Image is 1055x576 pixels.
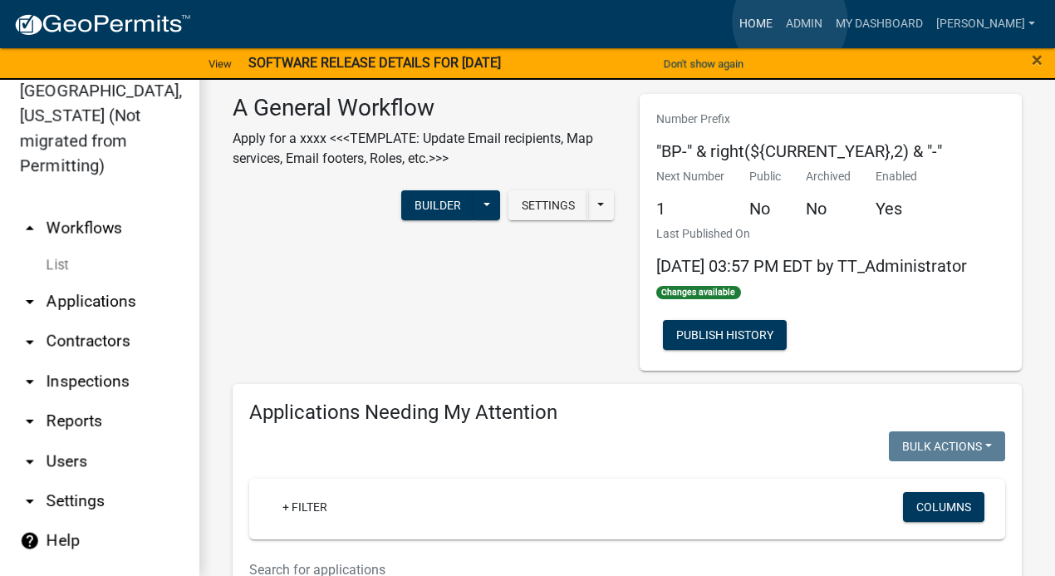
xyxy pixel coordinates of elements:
[249,401,1005,425] h4: Applications Needing My Attention
[876,168,917,185] p: Enabled
[248,55,501,71] strong: SOFTWARE RELEASE DETAILS FOR [DATE]
[656,111,942,128] p: Number Prefix
[20,531,40,551] i: help
[20,219,40,239] i: arrow_drop_up
[806,199,851,219] h5: No
[806,168,851,185] p: Archived
[233,94,615,122] h3: A General Workflow
[889,431,1005,461] button: Bulk Actions
[656,256,967,276] span: [DATE] 03:57 PM EDT by TT_Administrator
[876,199,917,219] h5: Yes
[656,141,942,161] h5: "BP-" & right(${CURRENT_YEAR},2) & "-"
[20,411,40,431] i: arrow_drop_down
[20,491,40,511] i: arrow_drop_down
[656,199,724,219] h5: 1
[269,492,341,522] a: + Filter
[401,190,474,220] button: Builder
[233,129,615,169] p: Apply for a xxxx <<<TEMPLATE: Update Email recipients, Map services, Email footers, Roles, etc.>>>
[20,451,40,471] i: arrow_drop_down
[20,372,40,391] i: arrow_drop_down
[779,8,829,40] a: Admin
[903,492,984,522] button: Columns
[663,329,787,342] wm-modal-confirm: Workflow Publish History
[733,8,779,40] a: Home
[930,8,1042,40] a: [PERSON_NAME]
[20,332,40,352] i: arrow_drop_down
[749,199,781,219] h5: No
[656,225,967,243] p: Last Published On
[656,286,741,299] span: Changes available
[663,320,787,350] button: Publish History
[20,292,40,312] i: arrow_drop_down
[657,50,750,77] button: Don't show again
[749,168,781,185] p: Public
[1032,48,1043,71] span: ×
[829,8,930,40] a: My Dashboard
[1032,50,1043,70] button: Close
[656,168,724,185] p: Next Number
[508,190,588,220] button: Settings
[202,50,238,77] a: View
